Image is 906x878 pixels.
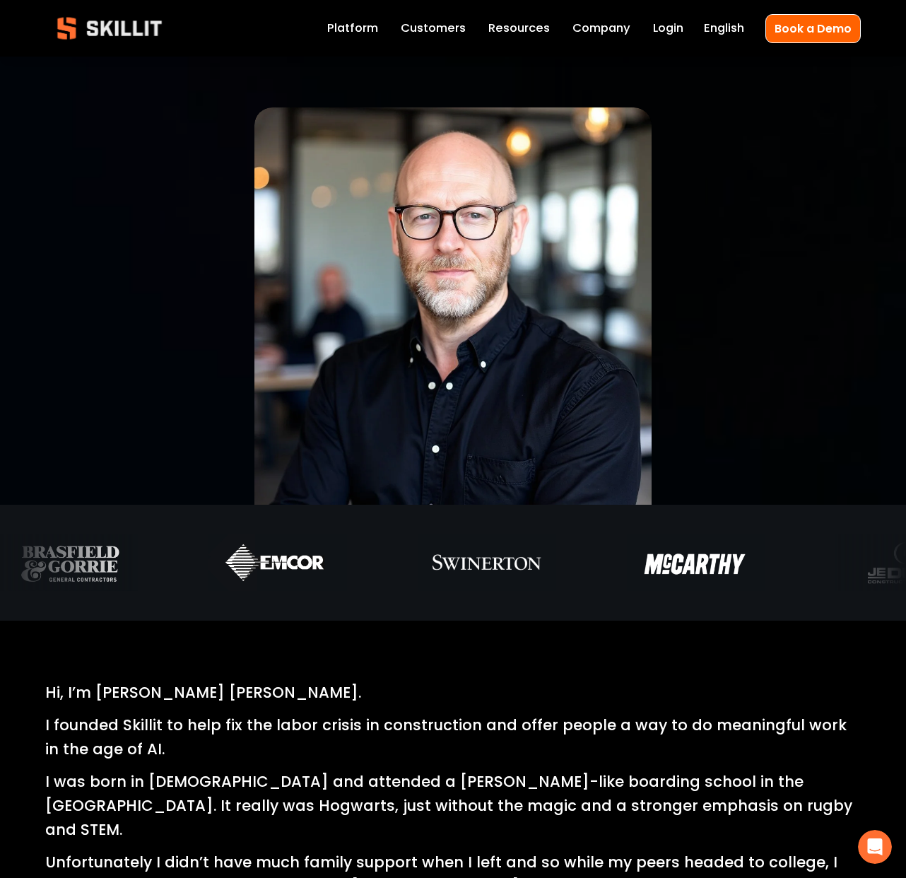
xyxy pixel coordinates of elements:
[488,20,550,37] span: Resources
[45,713,861,761] p: I founded Skillit to help fix the labor crisis in construction and offer people a way to do meani...
[45,681,861,705] p: Hi, I’m [PERSON_NAME] [PERSON_NAME].
[488,18,550,38] a: folder dropdown
[704,20,744,37] span: English
[327,18,378,38] a: Platform
[704,18,744,38] div: language picker
[401,18,466,38] a: Customers
[572,18,630,38] a: Company
[45,7,174,49] img: Skillit
[858,830,892,864] iframe: Intercom live chat
[45,770,861,842] p: I was born in [DEMOGRAPHIC_DATA] and attended a [PERSON_NAME]-like boarding school in the [GEOGRA...
[765,14,861,43] a: Book a Demo
[653,18,683,38] a: Login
